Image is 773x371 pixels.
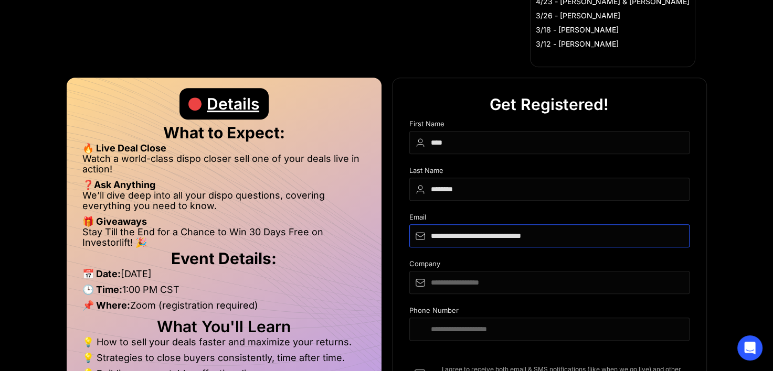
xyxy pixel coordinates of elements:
strong: 📅 Date: [82,268,121,279]
div: Email [409,213,690,224]
li: Watch a world-class dispo closer sell one of your deals live in action! [82,154,366,180]
div: Last Name [409,167,690,178]
strong: ❓Ask Anything [82,179,155,190]
div: Company [409,260,690,271]
div: Phone Number [409,307,690,318]
strong: Event Details: [171,249,277,268]
li: Stay Till the End for a Chance to Win 30 Days Free on Investorlift! 🎉 [82,227,366,248]
strong: 🕒 Time: [82,284,122,295]
strong: What to Expect: [163,123,285,142]
li: We’ll dive deep into all your dispo questions, covering everything you need to know. [82,190,366,216]
li: 1:00 PM CST [82,285,366,300]
div: First Name [409,120,690,131]
li: [DATE] [82,269,366,285]
strong: 🔥 Live Deal Close [82,143,166,154]
div: Get Registered! [490,89,609,120]
div: Open Intercom Messenger [737,335,763,361]
div: Details [207,88,259,119]
strong: 📌 Where: [82,300,130,311]
li: 💡 Strategies to close buyers consistently, time after time. [82,353,366,368]
li: Zoom (registration required) [82,300,366,316]
h2: What You'll Learn [82,321,366,332]
li: 💡 How to sell your deals faster and maximize your returns. [82,337,366,353]
strong: 🎁 Giveaways [82,216,147,227]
